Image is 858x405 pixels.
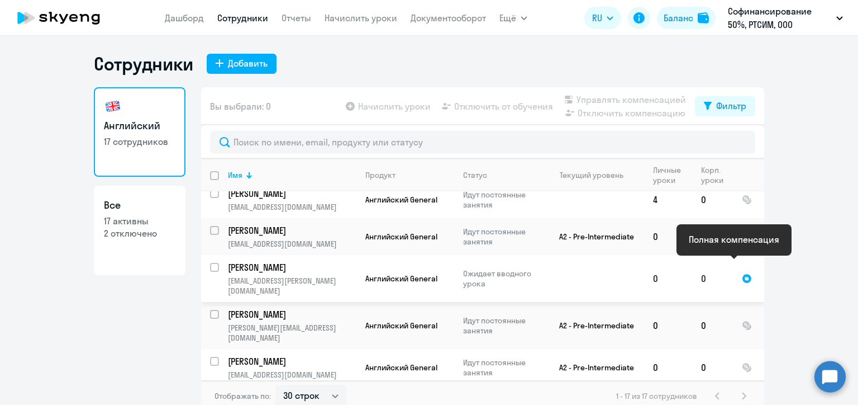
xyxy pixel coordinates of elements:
img: english [104,97,122,115]
a: Сотрудники [217,12,268,23]
span: Вы выбрали: 0 [210,100,271,113]
div: Текущий уровень [560,170,623,180]
div: Имя [228,170,356,180]
td: 0 [644,218,692,255]
a: [PERSON_NAME] [228,261,356,274]
div: Личные уроки [653,165,681,185]
span: Английский General [365,195,437,205]
button: Добавить [207,54,277,74]
p: Софинансирование 50%, РТСИМ, ООО [728,4,832,31]
p: [PERSON_NAME][EMAIL_ADDRESS][DOMAIN_NAME] [228,323,356,343]
p: Идут постоянные занятия [463,357,540,378]
p: Идут постоянные занятия [463,227,540,247]
span: Отображать по: [214,391,271,401]
button: Балансbalance [657,7,716,29]
div: Баланс [664,11,693,25]
td: 0 [692,255,733,302]
button: Фильтр [695,96,755,116]
p: Ожидает вводного урока [463,269,540,289]
button: Софинансирование 50%, РТСИМ, ООО [722,4,849,31]
td: 4 [644,181,692,218]
a: Начислить уроки [325,12,397,23]
div: Полная компенсация [689,233,779,246]
td: A2 - Pre-Intermediate [540,349,644,386]
h3: Английский [104,119,175,133]
p: [PERSON_NAME] [228,261,354,274]
td: 0 [692,302,733,349]
p: [PERSON_NAME] [228,355,354,368]
p: [PERSON_NAME] [228,187,354,200]
div: Имя [228,170,242,180]
p: [PERSON_NAME] [228,224,354,237]
a: [PERSON_NAME] [228,187,356,200]
div: Корп. уроки [701,165,732,185]
a: [PERSON_NAME] [228,355,356,368]
button: Ещё [499,7,527,29]
td: 0 [692,349,733,386]
a: [PERSON_NAME] [228,308,356,321]
div: Личные уроки [653,165,692,185]
p: 17 активны [104,215,175,227]
button: RU [584,7,621,29]
p: [PERSON_NAME] [228,308,354,321]
span: Английский General [365,232,437,242]
a: Дашборд [165,12,204,23]
span: Английский General [365,362,437,373]
td: 0 [644,255,692,302]
input: Поиск по имени, email, продукту или статусу [210,131,755,153]
a: Все17 активны2 отключено [94,186,185,275]
p: 2 отключено [104,227,175,239]
div: Статус [463,170,487,180]
p: [EMAIL_ADDRESS][DOMAIN_NAME] [228,370,356,380]
td: 0 [644,302,692,349]
span: RU [592,11,602,25]
h1: Сотрудники [94,53,193,75]
p: [EMAIL_ADDRESS][DOMAIN_NAME] [228,202,356,212]
p: [EMAIL_ADDRESS][PERSON_NAME][DOMAIN_NAME] [228,276,356,296]
a: Английский17 сотрудников [94,87,185,177]
h3: Все [104,198,175,213]
td: A2 - Pre-Intermediate [540,302,644,349]
a: Отчеты [282,12,311,23]
a: Документооборот [411,12,486,23]
td: A2 - Pre-Intermediate [540,218,644,255]
div: Добавить [228,56,268,70]
p: Идут постоянные занятия [463,315,540,336]
div: Продукт [365,170,395,180]
p: [EMAIL_ADDRESS][DOMAIN_NAME] [228,239,356,249]
p: 17 сотрудников [104,135,175,148]
p: Идут постоянные занятия [463,190,540,210]
div: Статус [463,170,540,180]
td: 0 [644,349,692,386]
img: balance [698,12,709,23]
span: Английский General [365,274,437,284]
div: Текущий уровень [549,170,643,180]
div: Продукт [365,170,454,180]
td: 0 [692,181,733,218]
span: Ещё [499,11,516,25]
span: 1 - 17 из 17 сотрудников [616,391,697,401]
div: Корп. уроки [701,165,723,185]
div: Фильтр [716,99,746,112]
a: [PERSON_NAME] [228,224,356,237]
span: Английский General [365,321,437,331]
td: 0 [692,218,733,255]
